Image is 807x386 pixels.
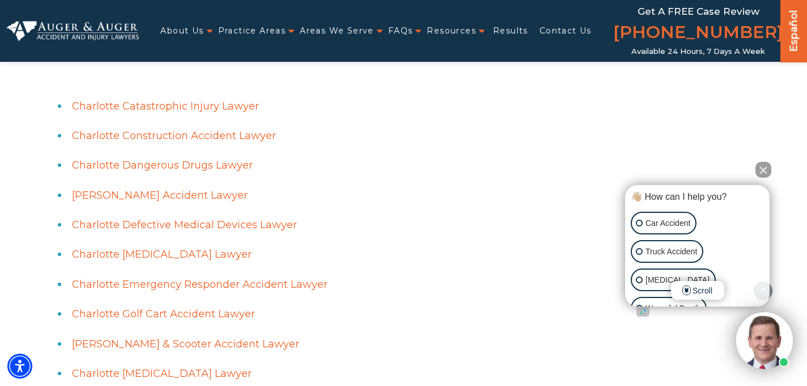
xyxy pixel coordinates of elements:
[638,6,759,17] span: Get a FREE Case Review
[72,338,299,350] a: [PERSON_NAME] & Scooter Accident Lawyer
[72,159,253,171] a: Charlotte Dangerous Drugs Lawyer
[72,129,276,142] a: Charlotte Construction Accident Lawyer
[645,216,690,230] p: Car Accident
[636,307,649,317] a: Open intaker chat
[160,19,203,43] a: About Us
[72,219,297,231] a: Charlotte Defective Medical Devices Lawyer
[388,19,413,43] a: FAQs
[72,367,252,380] a: Charlotte [MEDICAL_DATA] Lawyer
[628,191,767,203] div: 👋🏼 How can I help you?
[645,273,710,287] p: [MEDICAL_DATA]
[645,301,700,316] p: Wrongful Death
[540,19,592,43] a: Contact Us
[218,19,286,43] a: Practice Areas
[613,20,783,47] a: [PHONE_NUMBER]
[7,354,32,379] div: Accessibility Menu
[72,248,252,261] a: Charlotte [MEDICAL_DATA] Lawyer
[72,308,255,320] a: Charlotte Golf Cart Accident Lawyer
[631,47,765,56] span: Available 24 Hours, 7 Days a Week
[72,278,328,291] a: Charlotte Emergency Responder Accident Lawyer
[72,100,259,112] a: Charlotte Catastrophic Injury Lawyer
[427,19,476,43] a: Resources
[300,19,374,43] a: Areas We Serve
[755,162,771,178] button: Close Intaker Chat Widget
[645,245,697,259] p: Truck Accident
[72,189,248,202] a: [PERSON_NAME] Accident Lawyer
[7,21,139,41] img: Auger & Auger Accident and Injury Lawyers Logo
[736,312,793,369] img: Intaker widget Avatar
[671,281,724,300] span: Scroll
[493,19,528,43] a: Results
